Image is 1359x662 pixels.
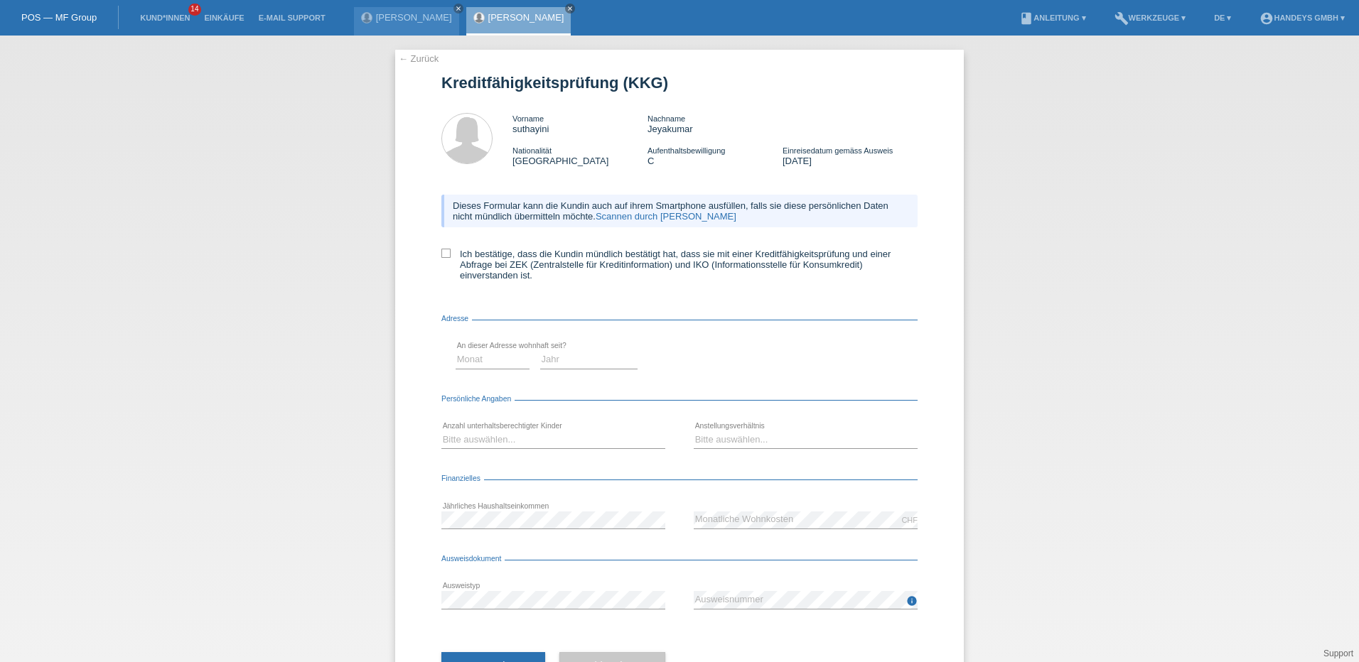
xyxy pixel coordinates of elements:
span: Aufenthaltsbewilligung [648,146,725,155]
span: Nachname [648,114,685,123]
i: close [566,5,574,12]
span: Ausweisdokument [441,555,505,563]
i: build [1114,11,1129,26]
a: Support [1323,649,1353,658]
span: Nationalität [512,146,552,155]
label: Ich bestätige, dass die Kundin mündlich bestätigt hat, dass sie mit einer Kreditfähigkeitsprüfung... [441,249,918,281]
a: POS — MF Group [21,12,97,23]
span: Einreisedatum gemäss Ausweis [783,146,893,155]
a: [PERSON_NAME] [488,12,564,23]
i: info [906,595,918,607]
i: close [455,5,462,12]
a: buildWerkzeuge ▾ [1107,13,1193,22]
a: Kund*innen [133,13,197,22]
i: account_circle [1259,11,1274,26]
a: E-Mail Support [252,13,333,22]
span: 14 [188,4,201,16]
i: book [1019,11,1033,26]
div: [GEOGRAPHIC_DATA] [512,145,648,166]
a: DE ▾ [1207,13,1238,22]
a: account_circleHandeys GmbH ▾ [1252,13,1352,22]
a: info [906,599,918,608]
a: close [565,4,575,13]
a: Scannen durch [PERSON_NAME] [596,211,736,222]
span: Vorname [512,114,544,123]
a: bookAnleitung ▾ [1012,13,1092,22]
a: Einkäufe [197,13,251,22]
div: Jeyakumar [648,113,783,134]
a: ← Zurück [399,53,439,64]
span: Persönliche Angaben [441,395,515,403]
span: Adresse [441,315,472,322]
div: C [648,145,783,166]
div: [DATE] [783,145,918,166]
div: Dieses Formular kann die Kundin auch auf ihrem Smartphone ausfüllen, falls sie diese persönlichen... [441,195,918,227]
a: [PERSON_NAME] [376,12,452,23]
a: close [453,4,463,13]
div: suthayini [512,113,648,134]
span: Finanzielles [441,474,484,482]
h1: Kreditfähigkeitsprüfung (KKG) [441,74,918,92]
div: CHF [901,516,918,524]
